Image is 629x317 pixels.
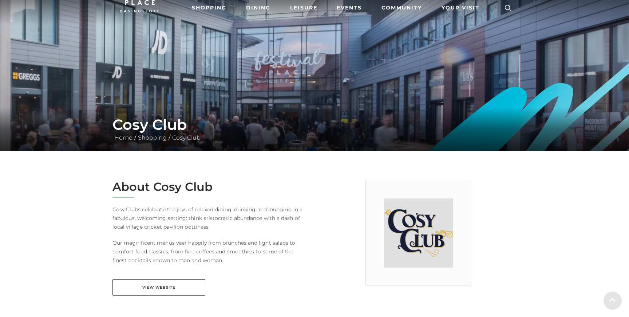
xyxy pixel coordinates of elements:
[112,180,309,194] h2: About Cosy Club
[170,134,202,141] a: Cosy Club
[112,205,309,231] p: Cosy Clubs celebrate the joys of relaxed dining, drinking and lounging in a fabulous, welcoming s...
[442,4,479,12] span: Your Visit
[107,116,522,142] div: / /
[112,279,205,296] a: View Website
[243,1,273,15] a: Dining
[439,1,486,15] a: Your Visit
[189,1,229,15] a: Shopping
[136,134,169,141] a: Shopping
[112,134,134,141] a: Home
[112,238,309,265] p: Our magnificent menus veer happily from brunches and light salads to comfort food classics, from ...
[112,116,517,133] h1: Cosy Club
[334,1,365,15] a: Events
[287,1,320,15] a: Leisure
[379,1,425,15] a: Community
